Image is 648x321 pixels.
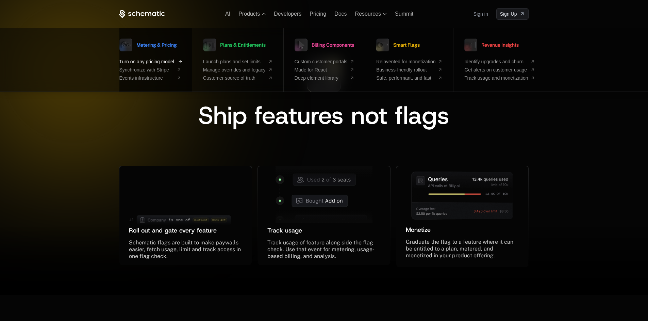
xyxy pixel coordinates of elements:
[395,11,413,17] a: Summit
[203,67,266,73] span: Manage overrides and legacy
[119,59,181,64] a: Turn on any pricing model
[267,226,302,235] span: Track usage
[406,226,431,234] span: Monetize
[295,75,348,81] span: Deep element library
[203,75,266,81] span: Customer source of truth
[406,239,515,259] span: Graduate the flag to a feature where it can be entitled to a plan, metered, and monetized in your...
[355,11,381,17] span: Resources
[376,59,435,64] span: Reinvented for monetization
[376,67,442,73] a: Business-friendly rollout
[500,11,517,17] span: Sign Up
[376,67,435,73] span: Business-friendly rollout
[267,239,375,259] span: Track usage of feature along side the flag check. Use that event for metering, usage-based billin...
[376,75,435,81] span: Safe, performant, and fast
[295,36,354,53] a: Billing Components
[238,11,260,17] span: Products
[464,75,528,81] span: Track usage and monetization
[274,11,301,17] a: Developers
[393,43,420,47] span: Smart Flags
[129,239,242,259] span: Schematic flags are built to make paywalls easier, fetch usage, limit and track access in one fla...
[295,67,354,73] a: Made for React
[119,59,174,64] span: Turn on any pricing model
[119,67,181,73] a: Synchronize with Stripe
[119,36,177,53] a: Metering & Pricing
[481,43,519,47] span: Revenue Insights
[225,11,230,17] a: AI
[376,59,442,64] a: Reinvented for monetization
[136,43,177,47] span: Metering & Pricing
[310,11,326,17] a: Pricing
[295,75,354,81] a: Deep element library
[334,11,347,17] a: Docs
[464,59,535,64] a: Identify upgrades and churn
[295,59,354,64] a: Custom customer portals
[464,75,535,81] a: Track usage and monetization
[129,226,217,235] span: Roll out and gate every feature
[464,59,528,64] span: Identify upgrades and churn
[220,43,266,47] span: Plans & Entitlements
[295,67,348,73] span: Made for React
[295,59,348,64] span: Custom customer portals
[376,36,420,53] a: Smart Flags
[119,67,174,73] span: Synchronize with Stripe
[203,75,272,81] a: Customer source of truth
[203,59,266,64] span: Launch plans and set limits
[464,36,519,53] a: Revenue Insights
[203,67,272,73] a: Manage overrides and legacy
[496,8,529,20] a: [object Object]
[119,75,174,81] span: Events infrastructure
[198,99,449,132] span: Ship features not flags
[203,36,266,53] a: Plans & Entitlements
[473,9,488,19] a: Sign in
[312,43,354,47] span: Billing Components
[119,75,181,81] a: Events infrastructure
[376,75,442,81] a: Safe, performant, and fast
[464,67,528,73] span: Get alerts on customer usage
[464,67,535,73] a: Get alerts on customer usage
[203,59,272,64] a: Launch plans and set limits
